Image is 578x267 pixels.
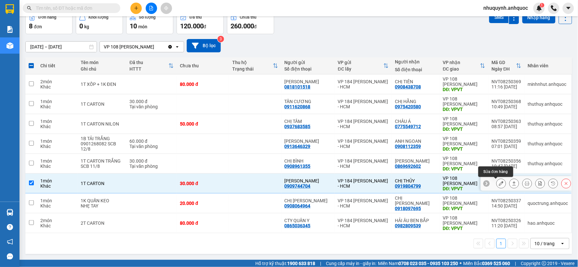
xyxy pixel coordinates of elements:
[443,195,485,206] div: VP 108 [PERSON_NAME]
[285,139,331,144] div: ANH LUÂN
[528,101,568,107] div: thuthuy.anhquoc
[79,22,83,30] span: 0
[443,66,480,72] div: ĐC giao
[395,206,421,211] div: 0918097695
[338,218,389,228] div: VP 184 [PERSON_NAME] - HCM
[7,26,13,33] img: solution-icon
[7,209,13,216] img: warehouse-icon
[492,84,521,89] div: 11:16 [DATE]
[443,146,485,152] div: DĐ: VPVT
[25,11,73,34] button: Đơn hàng8đơn
[338,178,389,189] div: VP 184 [PERSON_NAME] - HCM
[492,79,521,84] div: NVT08250369
[536,5,542,11] img: icon-new-feature
[285,198,331,203] div: CHỊ QUYÊN
[254,24,257,29] span: đ
[129,164,174,169] div: Tại văn phòng
[443,215,485,226] div: VP 108 [PERSON_NAME]
[443,166,485,171] div: DĐ: VPVT
[40,119,74,124] div: 1 món
[40,198,74,203] div: 1 món
[492,198,521,203] div: NVT08250337
[240,15,257,20] div: Chưa thu
[395,223,421,228] div: 0982809539
[139,15,156,20] div: Số lượng
[478,4,533,12] span: nhuquynh.anhquoc
[492,218,521,223] div: NVT08250326
[81,141,123,152] div: 0901268082 SCB 12/8
[492,124,521,129] div: 08:57 [DATE]
[84,24,89,29] span: kg
[146,3,157,14] button: file-add
[218,36,224,42] sup: 3
[492,99,521,104] div: NVT08250368
[40,84,74,89] div: Khác
[40,218,74,223] div: 2 món
[285,99,331,104] div: TÂN CƯƠNG
[395,144,421,149] div: 0908112359
[443,156,485,166] div: VP 108 [PERSON_NAME]
[443,60,480,65] div: VP nhận
[129,66,168,72] div: HTTT
[7,253,13,260] span: message
[285,144,311,149] div: 0913646329
[492,104,521,109] div: 10:49 [DATE]
[478,167,513,177] div: Sửa đơn hàng
[285,183,311,189] div: 0909744704
[126,11,173,34] button: Số lượng10món
[285,223,311,228] div: 0865036345
[81,158,123,164] div: 1T CARTON TRẮNG
[180,121,226,127] div: 50.000 đ
[129,104,174,109] div: Tại văn phòng
[378,260,458,267] span: Miền Nam
[443,176,485,186] div: VP 108 [PERSON_NAME]
[129,99,174,104] div: 30.000 đ
[232,66,273,72] div: Trạng thái
[338,79,389,89] div: VP 184 [PERSON_NAME] - HCM
[464,260,510,267] span: Miền Bắc
[130,22,137,30] span: 10
[27,6,32,10] span: search
[40,183,74,189] div: Khác
[81,101,123,107] div: 1T CARTON
[338,119,389,129] div: VP 184 [PERSON_NAME] - HCM
[395,178,437,183] div: CHỊ THỦY
[492,203,521,208] div: 14:50 [DATE]
[395,84,421,89] div: 0908438708
[38,15,56,20] div: Đơn hàng
[26,42,97,52] input: Select a date range.
[130,3,142,14] button: plus
[287,261,315,266] strong: 1900 633 818
[528,141,568,146] div: thuthuy.anhquoc
[489,57,525,74] th: Toggle SortBy
[338,60,383,65] div: VP gửi
[395,139,437,144] div: ANH NGOAN
[492,164,521,169] div: 19:47 [DATE]
[180,201,226,206] div: 20.000 đ
[496,239,506,248] button: 1
[542,261,546,266] span: copyright
[566,5,571,11] span: caret-down
[395,104,421,109] div: 0975420580
[232,60,273,65] div: Thu hộ
[164,6,168,10] span: aim
[395,119,437,124] div: CHÂU Á
[180,63,226,68] div: Chưa thu
[285,84,311,89] div: 0818101518
[492,158,521,164] div: NVT08250356
[443,107,485,112] div: DĐ: VPVT
[180,181,226,186] div: 30.000 đ
[129,144,174,149] div: Tại văn phòng
[180,82,226,87] div: 80.000 đ
[168,44,173,49] svg: Clear value
[395,124,421,129] div: 0775549712
[175,44,180,49] svg: open
[443,226,485,231] div: DĐ: VPVT
[535,240,555,247] div: 10 / trang
[285,119,331,124] div: CHỊ TÂM
[285,164,311,169] div: 0908961355
[492,144,521,149] div: 07:01 [DATE]
[190,15,202,20] div: Đã thu
[443,116,485,127] div: VP 108 [PERSON_NAME]
[36,5,113,12] input: Tìm tên, số ĐT hoặc mã đơn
